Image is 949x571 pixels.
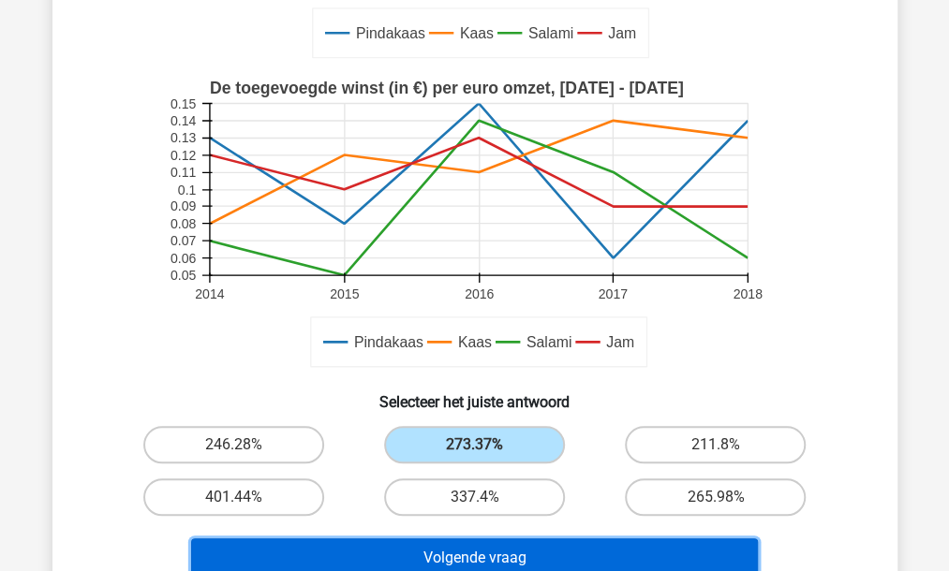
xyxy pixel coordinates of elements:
[598,286,627,301] text: 2017
[177,183,196,198] text: 0.1
[170,148,196,163] text: 0.12
[355,25,424,41] text: Pindakaas
[625,478,806,516] label: 265.98%
[170,233,196,248] text: 0.07
[170,268,196,283] text: 0.05
[459,25,493,41] text: Kaas
[82,378,867,411] h6: Selecteer het juiste antwoord
[608,25,636,41] text: Jam
[195,286,224,301] text: 2014
[170,216,196,231] text: 0.08
[143,426,324,463] label: 246.28%
[733,286,762,301] text: 2018
[170,113,196,128] text: 0.14
[384,426,565,463] label: 273.37%
[170,198,196,213] text: 0.09
[384,478,565,516] label: 337.4%
[625,426,806,463] label: 211.8%
[457,334,491,350] text: Kaas
[606,334,634,350] text: Jam
[353,334,423,350] text: Pindakaas
[170,95,196,110] text: 0.15
[464,286,493,301] text: 2016
[170,250,196,265] text: 0.06
[209,79,683,97] text: De toegevoegde winst (in €) per euro omzet, [DATE] - [DATE]
[143,478,324,516] label: 401.44%
[527,25,572,41] text: Salami
[526,334,571,350] text: Salami
[170,130,196,145] text: 0.13
[170,165,196,180] text: 0.11
[330,286,359,301] text: 2015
